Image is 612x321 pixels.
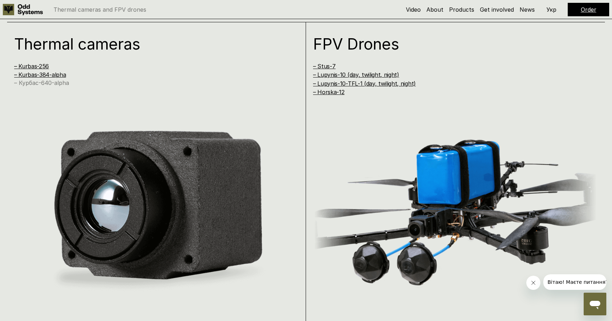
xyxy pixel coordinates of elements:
a: News [520,6,535,13]
a: About [426,6,443,13]
a: – Lupynis-10-TFL-1 (day, twilight, night) [313,80,416,87]
p: Укр [546,7,556,12]
h1: Thermal cameras [14,36,282,52]
a: Video [406,6,421,13]
iframe: Button to launch messaging window [584,293,606,315]
a: – Horska-12 [313,88,344,96]
a: – Stus-7 [313,63,335,70]
a: Order [581,6,596,13]
a: – Курбас-640-alpha [14,79,69,86]
a: Get involved [480,6,514,13]
a: – Lupynis-10 (day, twilight, night) [313,71,399,78]
iframe: Message from company [543,274,606,290]
span: Вітаю! Маєте питання? [4,5,65,11]
h1: FPV Drones [313,36,581,52]
iframe: Close message [526,276,540,290]
a: Products [449,6,474,13]
p: Thermal cameras and FPV drones [53,7,146,12]
a: – Kurbas-384-alpha [14,71,66,78]
a: – Kurbas-256 [14,63,49,70]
